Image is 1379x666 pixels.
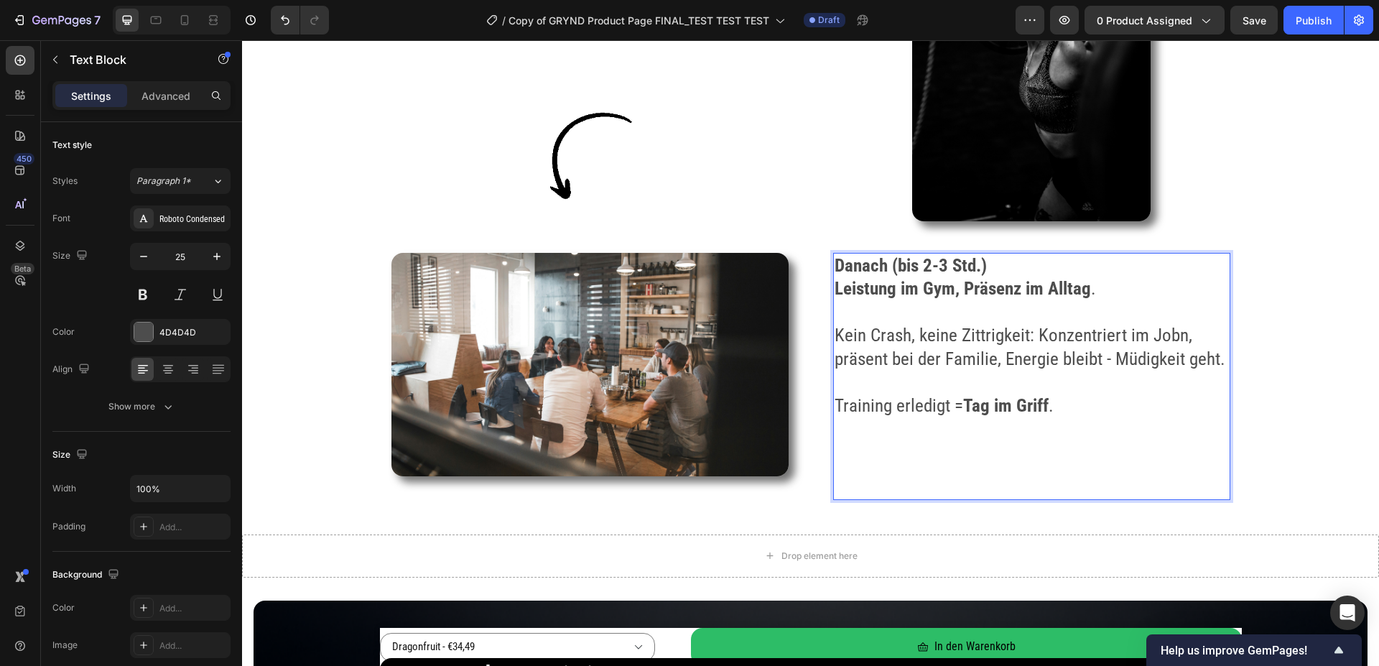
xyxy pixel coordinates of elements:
[159,326,227,339] div: 4D4D4D
[52,139,92,152] div: Text style
[108,399,175,414] div: Show more
[159,521,227,534] div: Add...
[159,639,227,652] div: Add...
[172,618,575,652] h2: Anwendung & Timing
[52,175,78,188] div: Styles
[52,394,231,420] button: Show more
[593,284,987,330] p: Kein Crash, keine Zittrigkeit: Konzentriert im Jobn, präsent bei der Familie, Energie bleibt - Mü...
[1296,13,1332,28] div: Publish
[539,510,616,522] div: Drop element here
[136,175,191,188] span: Paragraph 1*
[1330,596,1365,630] div: Open Intercom Messenger
[1097,13,1192,28] span: 0 product assigned
[52,445,90,465] div: Size
[593,354,987,378] p: Training erledigt = .
[692,596,774,617] div: In den Warenkorb
[11,263,34,274] div: Beta
[52,565,122,585] div: Background
[130,168,231,194] button: Paragraph 1*
[1283,6,1344,34] button: Publish
[1230,6,1278,34] button: Save
[52,639,78,652] div: Image
[449,588,1000,626] button: In den Warenkorb
[268,47,427,177] img: gempages_563269290749330194-74218113-dc9b-4fa1-9e27-8428973efdb3.png
[71,88,111,103] p: Settings
[159,213,227,226] div: Roboto Condensed
[159,602,227,615] div: Add...
[1243,14,1266,27] span: Save
[509,13,769,28] span: Copy of GRYND Product Page FINAL_TEST TEST TEST
[593,215,745,236] strong: Danach (bis 2-3 Std.)
[6,6,107,34] button: 7
[593,237,987,261] p: .
[721,355,807,376] strong: Tag im Griff
[141,88,190,103] p: Advanced
[271,6,329,34] div: Undo/Redo
[52,520,85,533] div: Padding
[52,325,75,338] div: Color
[70,51,192,68] p: Text Block
[242,40,1379,666] iframe: Design area
[1161,642,1347,659] button: Show survey - Help us improve GemPages!
[52,482,76,495] div: Width
[1085,6,1225,34] button: 0 product assigned
[591,213,988,402] div: Rich Text Editor. Editing area: main
[818,14,840,27] span: Draft
[502,13,506,28] span: /
[131,476,230,501] input: Auto
[94,11,101,29] p: 7
[14,153,34,165] div: 450
[52,360,93,379] div: Align
[52,601,75,614] div: Color
[1161,644,1330,657] span: Help us improve GemPages!
[593,238,849,259] strong: Leistung im Gym, Präsenz im Alltag
[52,212,70,225] div: Font
[52,246,90,266] div: Size
[149,213,547,436] img: gempages_563269290749330194-d562dfaf-52fd-444a-aaf0-254a4cc0964c.jpg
